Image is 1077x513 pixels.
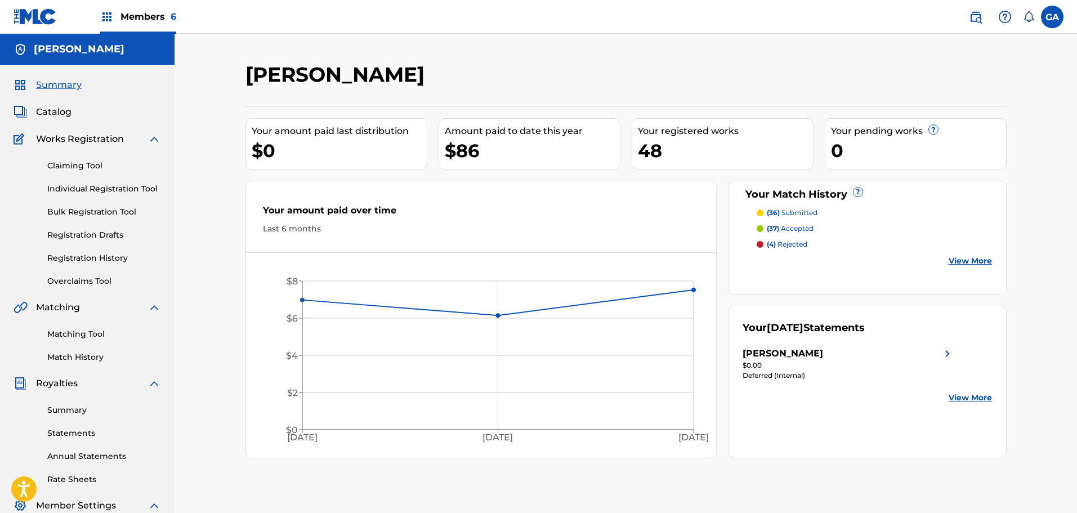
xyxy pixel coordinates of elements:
[148,301,161,314] img: expand
[34,43,124,56] h5: Gary Agis
[445,124,620,138] div: Amount paid to date this year
[47,427,161,439] a: Statements
[47,450,161,462] a: Annual Statements
[743,187,992,202] div: Your Match History
[853,188,863,197] span: ?
[287,387,297,398] tspan: $2
[941,347,954,360] img: right chevron icon
[100,10,114,24] img: Top Rightsholders
[36,301,80,314] span: Matching
[120,10,176,23] span: Members
[36,78,82,92] span: Summary
[47,351,161,363] a: Match History
[14,377,27,390] img: Royalties
[14,78,82,92] a: SummarySummary
[1045,337,1077,428] iframe: Resource Center
[743,347,823,360] div: [PERSON_NAME]
[757,224,992,234] a: (37) accepted
[47,206,161,218] a: Bulk Registration Tool
[263,204,700,223] div: Your amount paid over time
[638,124,813,138] div: Your registered works
[14,78,27,92] img: Summary
[767,224,779,233] span: (37)
[286,313,297,324] tspan: $6
[14,132,28,146] img: Works Registration
[743,360,954,371] div: $0.00
[263,223,700,235] div: Last 6 months
[638,138,813,163] div: 48
[148,377,161,390] img: expand
[36,132,124,146] span: Works Registration
[245,62,430,87] h2: [PERSON_NAME]
[1023,11,1034,23] div: Notifications
[994,6,1016,28] div: Help
[445,138,620,163] div: $86
[757,239,992,249] a: (4) rejected
[14,8,57,25] img: MLC Logo
[964,6,987,28] a: Public Search
[47,183,161,195] a: Individual Registration Tool
[171,11,176,22] span: 6
[14,301,28,314] img: Matching
[36,377,78,390] span: Royalties
[831,138,1006,163] div: 0
[678,432,709,443] tspan: [DATE]
[767,322,803,334] span: [DATE]
[482,432,513,443] tspan: [DATE]
[14,43,27,56] img: Accounts
[36,499,116,512] span: Member Settings
[743,371,954,381] div: Deferred (Internal)
[949,255,992,267] a: View More
[148,132,161,146] img: expand
[757,208,992,218] a: (36) submitted
[831,124,1006,138] div: Your pending works
[47,229,161,241] a: Registration Drafts
[252,124,427,138] div: Your amount paid last distribution
[767,239,807,249] p: rejected
[14,105,71,119] a: CatalogCatalog
[36,105,71,119] span: Catalog
[287,432,317,443] tspan: [DATE]
[1041,6,1063,28] div: User Menu
[929,125,938,134] span: ?
[767,224,814,234] p: accepted
[969,10,982,24] img: search
[47,404,161,416] a: Summary
[285,350,297,361] tspan: $4
[998,10,1012,24] img: help
[47,474,161,485] a: Rate Sheets
[14,499,27,512] img: Member Settings
[148,499,161,512] img: expand
[14,105,27,119] img: Catalog
[47,328,161,340] a: Matching Tool
[949,392,992,404] a: View More
[767,240,776,248] span: (4)
[767,208,817,218] p: submitted
[767,208,780,217] span: (36)
[286,276,297,287] tspan: $8
[47,160,161,172] a: Claiming Tool
[47,275,161,287] a: Overclaims Tool
[1021,459,1077,513] iframe: Chat Widget
[252,138,427,163] div: $0
[743,347,954,381] a: [PERSON_NAME]right chevron icon$0.00Deferred (Internal)
[743,320,865,336] div: Your Statements
[285,425,297,435] tspan: $0
[47,252,161,264] a: Registration History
